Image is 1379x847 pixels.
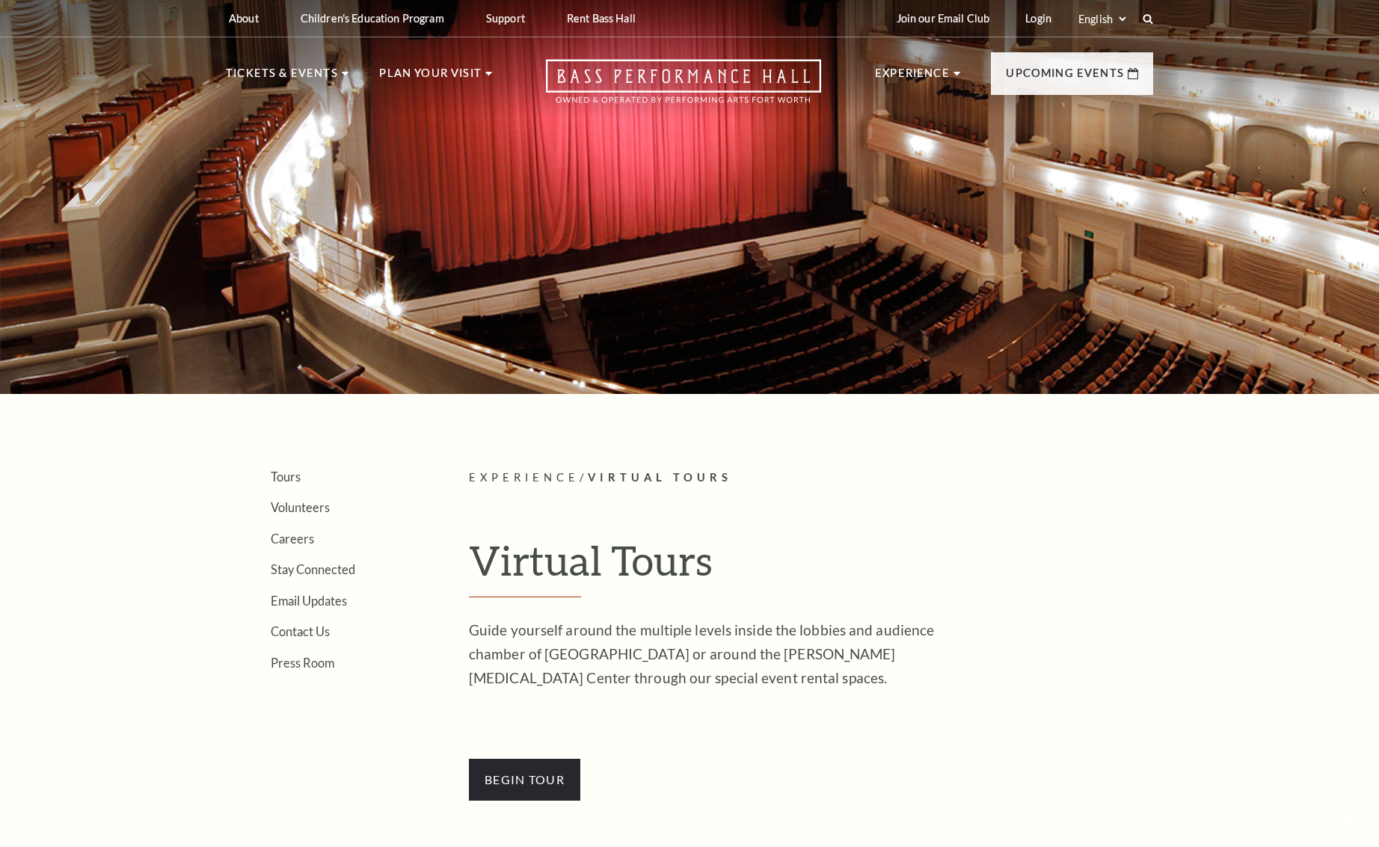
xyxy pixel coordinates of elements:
p: Rent Bass Hall [567,12,636,25]
a: Email Updates [271,594,347,608]
p: Upcoming Events [1006,64,1124,91]
p: Plan Your Visit [379,64,482,91]
p: Children's Education Program [301,12,444,25]
p: Experience [875,64,950,91]
a: Volunteers [271,500,330,514]
a: Tours [271,469,301,484]
a: Careers [271,532,314,546]
span: Experience [469,471,580,484]
a: Press Room [271,656,334,670]
p: About [229,12,259,25]
select: Select: [1075,12,1128,26]
p: Support [486,12,525,25]
p: Guide yourself around the multiple levels inside the lobbies and audience chamber of [GEOGRAPHIC_... [469,618,955,690]
h1: Virtual Tours [469,536,1153,597]
a: Contact Us [271,624,330,638]
span: Virtual Tours [588,471,732,484]
p: Tickets & Events [226,64,338,91]
span: BEGin Tour [469,759,580,801]
p: / [469,469,1153,487]
a: BEGin Tour [469,770,580,787]
a: Stay Connected [271,562,355,576]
